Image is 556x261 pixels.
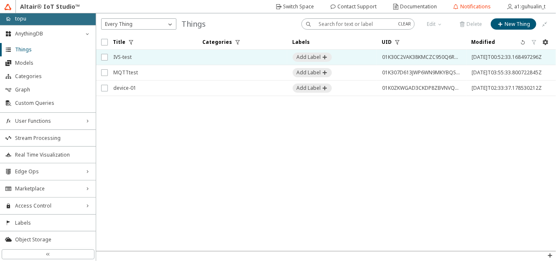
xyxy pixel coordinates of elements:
span: Models [15,60,91,66]
span: Graph [15,86,91,93]
span: Access Control [15,203,81,209]
span: Custom Queries [15,100,91,106]
p: topu [15,15,26,23]
span: User Functions [15,118,81,124]
span: Edge Ops [15,168,81,175]
span: Things [15,46,91,53]
span: AnythingDB [15,30,81,37]
span: Stream Processing [15,135,91,142]
span: Object Storage [15,236,91,243]
span: Categories [15,73,91,80]
span: Real Time Visualization [15,152,91,158]
span: Marketplace [15,185,81,192]
span: Labels [15,220,91,226]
